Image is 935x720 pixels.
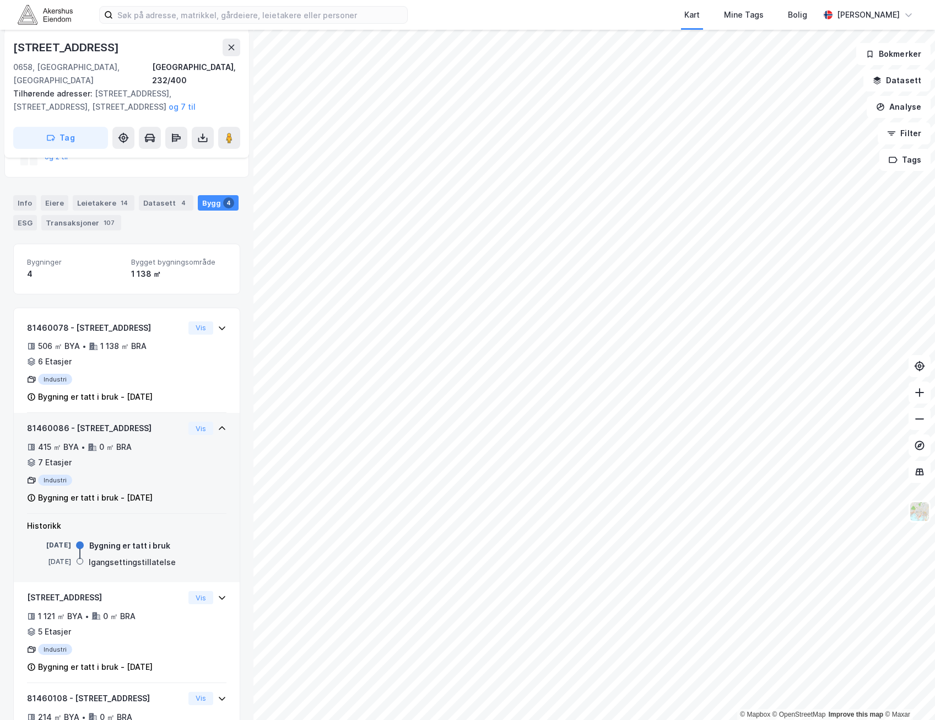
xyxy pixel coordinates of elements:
div: [DATE] [27,557,71,567]
div: ESG [13,215,37,230]
div: Transaksjoner [41,215,121,230]
div: Historikk [27,519,226,533]
div: 1 138 ㎡ BRA [100,340,147,353]
div: Bolig [788,8,807,22]
button: Tag [13,127,108,149]
div: 0658, [GEOGRAPHIC_DATA], [GEOGRAPHIC_DATA] [13,61,152,87]
div: 415 ㎡ BYA [38,440,79,454]
button: Vis [188,692,213,705]
button: Vis [188,422,213,435]
button: Analyse [867,96,931,118]
div: [STREET_ADDRESS] [27,591,184,604]
div: Bygning er tatt i bruk [89,539,170,552]
div: Igangsettingstillatelse [89,556,176,569]
button: Vis [188,321,213,335]
iframe: Chat Widget [880,667,935,720]
div: 81460108 - [STREET_ADDRESS] [27,692,184,705]
div: 7 Etasjer [38,456,72,469]
div: [GEOGRAPHIC_DATA], 232/400 [152,61,240,87]
div: • [85,612,89,621]
span: Bygget bygningsområde [131,257,226,267]
div: 1 121 ㎡ BYA [38,610,83,623]
div: 506 ㎡ BYA [38,340,80,353]
div: Info [13,195,36,211]
a: Improve this map [829,711,883,718]
button: Datasett [863,69,931,92]
div: 4 [178,197,189,208]
div: 81460086 - [STREET_ADDRESS] [27,422,184,435]
div: [PERSON_NAME] [837,8,900,22]
div: 0 ㎡ BRA [99,440,132,454]
div: Eiere [41,195,68,211]
div: 14 [118,197,130,208]
input: Søk på adresse, matrikkel, gårdeiere, leietakere eller personer [113,7,407,23]
button: Vis [188,591,213,604]
div: Kontrollprogram for chat [880,667,935,720]
div: 4 [223,197,234,208]
button: Bokmerker [856,43,931,65]
div: Datasett [139,195,193,211]
div: Bygning er tatt i bruk - [DATE] [38,660,153,674]
div: 107 [101,217,117,228]
div: [DATE] [27,540,71,550]
div: Kart [684,8,700,22]
div: Bygning er tatt i bruk - [DATE] [38,491,153,504]
div: 6 Etasjer [38,355,72,368]
div: 81460078 - [STREET_ADDRESS] [27,321,184,335]
div: • [81,443,85,452]
div: Leietakere [73,195,134,211]
div: Bygg [198,195,239,211]
div: Mine Tags [724,8,764,22]
span: Bygninger [27,257,122,267]
a: OpenStreetMap [772,711,826,718]
a: Mapbox [740,711,770,718]
div: Bygning er tatt i bruk - [DATE] [38,390,153,404]
div: 1 138 ㎡ [131,267,226,281]
button: Filter [878,122,931,144]
div: 5 Etasjer [38,625,71,638]
div: • [82,342,87,351]
div: [STREET_ADDRESS], [STREET_ADDRESS], [STREET_ADDRESS] [13,87,231,114]
div: 0 ㎡ BRA [103,610,136,623]
img: Z [909,501,930,522]
img: akershus-eiendom-logo.9091f326c980b4bce74ccdd9f866810c.svg [18,5,73,24]
span: Tilhørende adresser: [13,89,95,98]
div: [STREET_ADDRESS] [13,39,121,56]
button: Tags [879,149,931,171]
div: 4 [27,267,122,281]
